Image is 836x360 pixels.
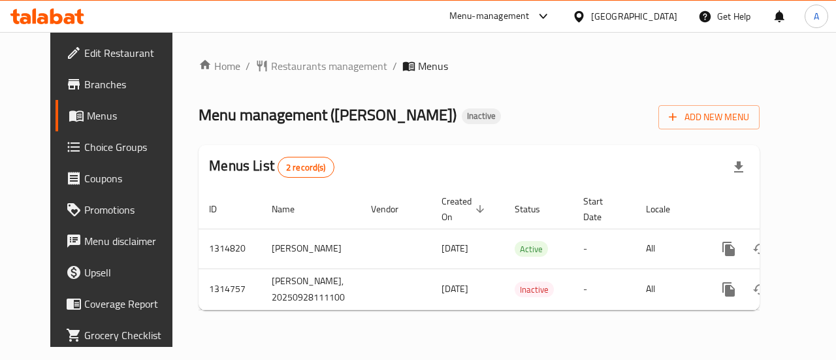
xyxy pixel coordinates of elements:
[635,269,703,310] td: All
[591,9,677,24] div: [GEOGRAPHIC_DATA]
[261,229,361,269] td: [PERSON_NAME]
[573,269,635,310] td: -
[56,194,190,225] a: Promotions
[278,157,334,178] div: Total records count
[745,274,776,305] button: Change Status
[515,201,557,217] span: Status
[658,105,760,129] button: Add New Menu
[462,110,501,122] span: Inactive
[56,257,190,288] a: Upsell
[84,45,180,61] span: Edit Restaurant
[393,58,397,74] li: /
[56,225,190,257] a: Menu disclaimer
[669,109,749,125] span: Add New Menu
[745,233,776,265] button: Change Status
[255,58,387,74] a: Restaurants management
[418,58,448,74] span: Menus
[635,229,703,269] td: All
[56,319,190,351] a: Grocery Checklist
[84,139,180,155] span: Choice Groups
[84,76,180,92] span: Branches
[814,9,819,24] span: A
[199,58,240,74] a: Home
[713,233,745,265] button: more
[56,100,190,131] a: Menus
[87,108,180,123] span: Menus
[713,274,745,305] button: more
[209,201,234,217] span: ID
[442,193,489,225] span: Created On
[56,69,190,100] a: Branches
[56,131,190,163] a: Choice Groups
[261,269,361,310] td: [PERSON_NAME], 20250928111100
[246,58,250,74] li: /
[462,108,501,124] div: Inactive
[84,296,180,312] span: Coverage Report
[209,156,334,178] h2: Menus List
[199,229,261,269] td: 1314820
[271,58,387,74] span: Restaurants management
[442,280,468,297] span: [DATE]
[278,161,334,174] span: 2 record(s)
[56,288,190,319] a: Coverage Report
[199,269,261,310] td: 1314757
[84,171,180,186] span: Coupons
[515,242,548,257] span: Active
[84,327,180,343] span: Grocery Checklist
[723,152,754,183] div: Export file
[515,282,554,297] span: Inactive
[583,193,620,225] span: Start Date
[646,201,687,217] span: Locale
[199,58,760,74] nav: breadcrumb
[56,163,190,194] a: Coupons
[56,37,190,69] a: Edit Restaurant
[515,241,548,257] div: Active
[449,8,530,24] div: Menu-management
[199,100,457,129] span: Menu management ( [PERSON_NAME] )
[442,240,468,257] span: [DATE]
[272,201,312,217] span: Name
[84,202,180,218] span: Promotions
[371,201,415,217] span: Vendor
[84,265,180,280] span: Upsell
[84,233,180,249] span: Menu disclaimer
[573,229,635,269] td: -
